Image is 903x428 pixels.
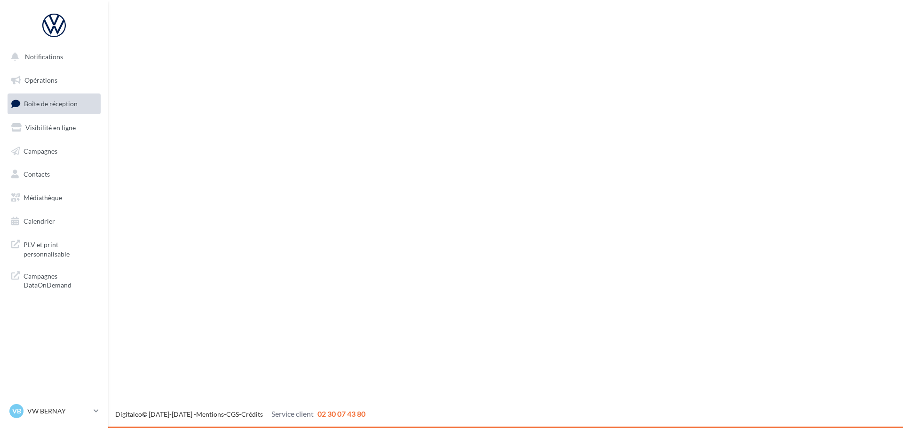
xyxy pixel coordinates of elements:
span: Visibilité en ligne [25,124,76,132]
span: Notifications [25,53,63,61]
a: Contacts [6,164,103,184]
a: Opérations [6,70,103,90]
a: Médiathèque [6,188,103,208]
button: Notifications [6,47,99,67]
a: VB VW BERNAY [8,402,101,420]
span: PLV et print personnalisable [24,238,97,258]
span: Opérations [24,76,57,84]
a: PLV et print personnalisable [6,234,103,262]
a: Visibilité en ligne [6,118,103,138]
span: © [DATE]-[DATE] - - - [115,410,365,418]
a: Digitaleo [115,410,142,418]
a: Calendrier [6,211,103,231]
span: Boîte de réception [24,100,78,108]
span: VB [12,406,21,416]
span: Service client [271,409,314,418]
a: Mentions [196,410,224,418]
a: Campagnes [6,141,103,161]
span: Médiathèque [24,194,62,202]
a: Crédits [241,410,263,418]
a: CGS [226,410,239,418]
span: 02 30 07 43 80 [317,409,365,418]
span: Campagnes DataOnDemand [24,270,97,290]
span: Calendrier [24,217,55,225]
p: VW BERNAY [27,406,90,416]
a: Campagnes DataOnDemand [6,266,103,294]
span: Contacts [24,170,50,178]
a: Boîte de réception [6,93,103,114]
span: Campagnes [24,147,57,155]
